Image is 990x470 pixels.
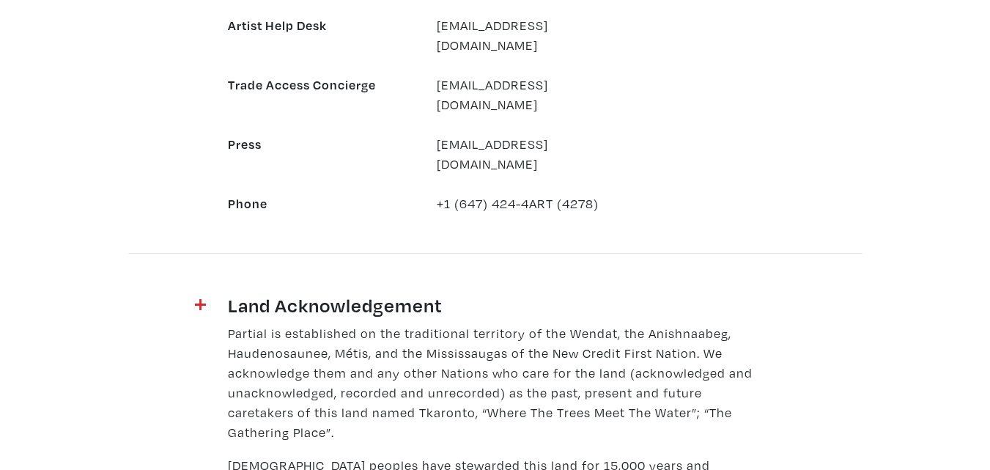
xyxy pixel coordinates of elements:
a: [EMAIL_ADDRESS][DOMAIN_NAME] [437,76,548,113]
img: plus.svg [195,299,206,310]
div: Phone [217,194,426,213]
a: [EMAIL_ADDRESS][DOMAIN_NAME] [437,17,548,54]
div: +1 (647) 424-4ART (4278) [426,194,635,213]
h4: Land Acknowledgement [228,293,763,317]
a: [EMAIL_ADDRESS][DOMAIN_NAME] [437,136,548,172]
p: Partial is established on the traditional territory of the Wendat, the Anishnaabeg, Haudenosaunee... [228,323,763,442]
div: Artist Help Desk [217,15,426,55]
div: Trade Access Concierge [217,75,426,114]
div: Press [217,134,426,174]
